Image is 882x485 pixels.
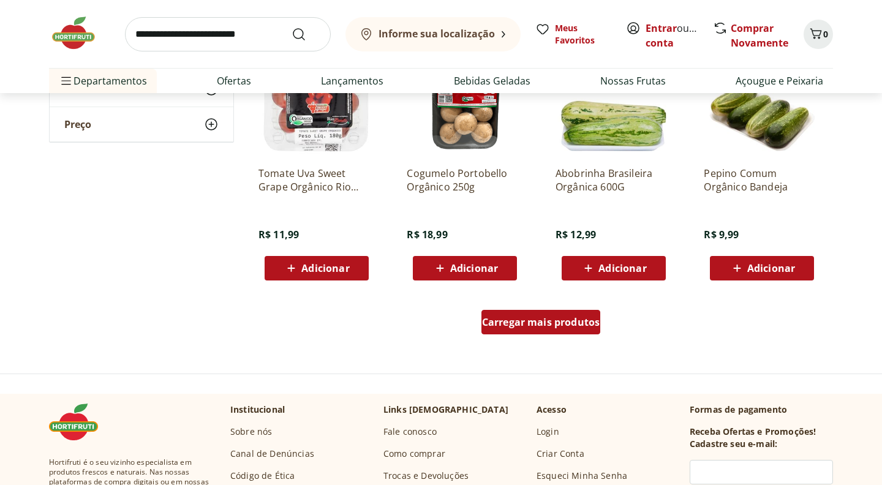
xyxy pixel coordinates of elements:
[407,167,523,194] a: Cogumelo Portobello Orgânico 250g
[345,17,521,51] button: Informe sua localização
[646,21,700,50] span: ou
[537,470,627,482] a: Esqueci Minha Senha
[537,426,559,438] a: Login
[301,263,349,273] span: Adicionar
[481,310,601,339] a: Carregar mais produtos
[556,40,672,157] img: Abobrinha Brasileira Orgânica 600G
[690,426,816,438] h3: Receba Ofertas e Promoções!
[230,448,314,460] a: Canal de Denúncias
[49,404,110,440] img: Hortifruti
[450,263,498,273] span: Adicionar
[49,15,110,51] img: Hortifruti
[50,107,233,141] button: Preço
[823,28,828,40] span: 0
[562,256,666,280] button: Adicionar
[537,448,584,460] a: Criar Conta
[64,118,91,130] span: Preço
[383,426,437,438] a: Fale conosco
[59,66,73,96] button: Menu
[704,167,820,194] a: Pepino Comum Orgânico Bandeja
[321,73,383,88] a: Lançamentos
[383,404,508,416] p: Links [DEMOGRAPHIC_DATA]
[258,40,375,157] img: Tomate Uva Sweet Grape Orgânico Rio Bonito Bandeja
[537,404,567,416] p: Acesso
[600,73,666,88] a: Nossas Frutas
[646,21,713,50] a: Criar conta
[217,73,251,88] a: Ofertas
[230,470,295,482] a: Código de Ética
[292,27,321,42] button: Submit Search
[230,404,285,416] p: Institucional
[556,167,672,194] a: Abobrinha Brasileira Orgânica 600G
[265,256,369,280] button: Adicionar
[731,21,788,50] a: Comprar Novamente
[125,17,331,51] input: search
[646,21,677,35] a: Entrar
[59,66,147,96] span: Departamentos
[258,167,375,194] a: Tomate Uva Sweet Grape Orgânico Rio Bonito Bandeja
[804,20,833,49] button: Carrinho
[407,40,523,157] img: Cogumelo Portobello Orgânico 250g
[482,317,600,327] span: Carregar mais produtos
[230,426,272,438] a: Sobre nós
[598,263,646,273] span: Adicionar
[454,73,530,88] a: Bebidas Geladas
[258,228,299,241] span: R$ 11,99
[555,22,611,47] span: Meus Favoritos
[383,470,469,482] a: Trocas e Devoluções
[690,404,833,416] p: Formas de pagamento
[535,22,611,47] a: Meus Favoritos
[704,40,820,157] img: Pepino Comum Orgânico Bandeja
[413,256,517,280] button: Adicionar
[704,228,739,241] span: R$ 9,99
[736,73,823,88] a: Açougue e Peixaria
[379,27,495,40] b: Informe sua localização
[710,256,814,280] button: Adicionar
[690,438,777,450] h3: Cadastre seu e-mail:
[407,228,447,241] span: R$ 18,99
[383,448,445,460] a: Como comprar
[747,263,795,273] span: Adicionar
[556,228,596,241] span: R$ 12,99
